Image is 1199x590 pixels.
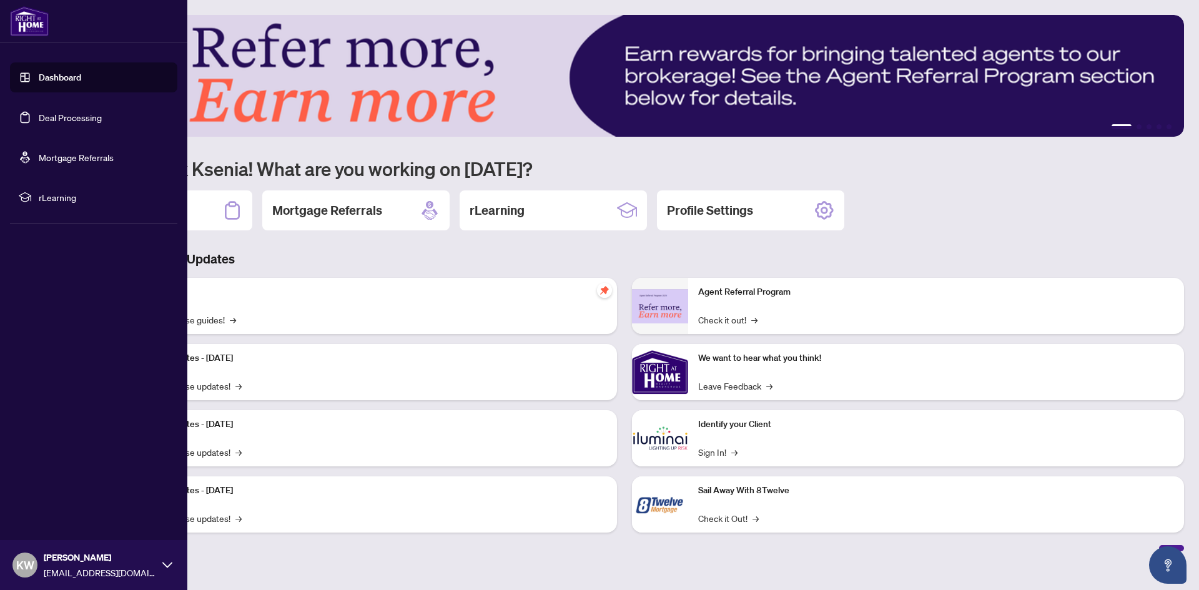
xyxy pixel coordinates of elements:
h1: Welcome back Ksenia! What are you working on [DATE]? [65,157,1184,180]
p: Sail Away With 8Twelve [698,484,1174,498]
img: Identify your Client [632,410,688,466]
a: Leave Feedback→ [698,379,772,393]
button: 5 [1167,124,1172,129]
button: 4 [1157,124,1162,129]
span: → [752,511,759,525]
p: Self-Help [131,285,607,299]
p: We want to hear what you think! [698,352,1174,365]
p: Identify your Client [698,418,1174,431]
span: → [751,313,757,327]
img: We want to hear what you think! [632,344,688,400]
h3: Brokerage & Industry Updates [65,250,1184,268]
h2: rLearning [470,202,525,219]
span: KW [16,556,34,574]
a: Check it out!→ [698,313,757,327]
span: pushpin [597,283,612,298]
button: 2 [1137,124,1142,129]
button: Open asap [1149,546,1187,584]
p: Agent Referral Program [698,285,1174,299]
span: [PERSON_NAME] [44,551,156,564]
p: Platform Updates - [DATE] [131,418,607,431]
button: 3 [1147,124,1152,129]
button: 1 [1112,124,1132,129]
a: Deal Processing [39,112,102,123]
p: Platform Updates - [DATE] [131,484,607,498]
p: Platform Updates - [DATE] [131,352,607,365]
span: → [230,313,236,327]
span: [EMAIL_ADDRESS][DOMAIN_NAME] [44,566,156,579]
span: → [235,379,242,393]
span: → [235,445,242,459]
span: → [766,379,772,393]
a: Check it Out!→ [698,511,759,525]
img: logo [10,6,49,36]
span: → [731,445,738,459]
a: Dashboard [39,72,81,83]
a: Mortgage Referrals [39,152,114,163]
a: Sign In!→ [698,445,738,459]
span: rLearning [39,190,169,204]
h2: Profile Settings [667,202,753,219]
img: Slide 0 [65,15,1184,137]
span: → [235,511,242,525]
img: Agent Referral Program [632,289,688,323]
img: Sail Away With 8Twelve [632,476,688,533]
h2: Mortgage Referrals [272,202,382,219]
